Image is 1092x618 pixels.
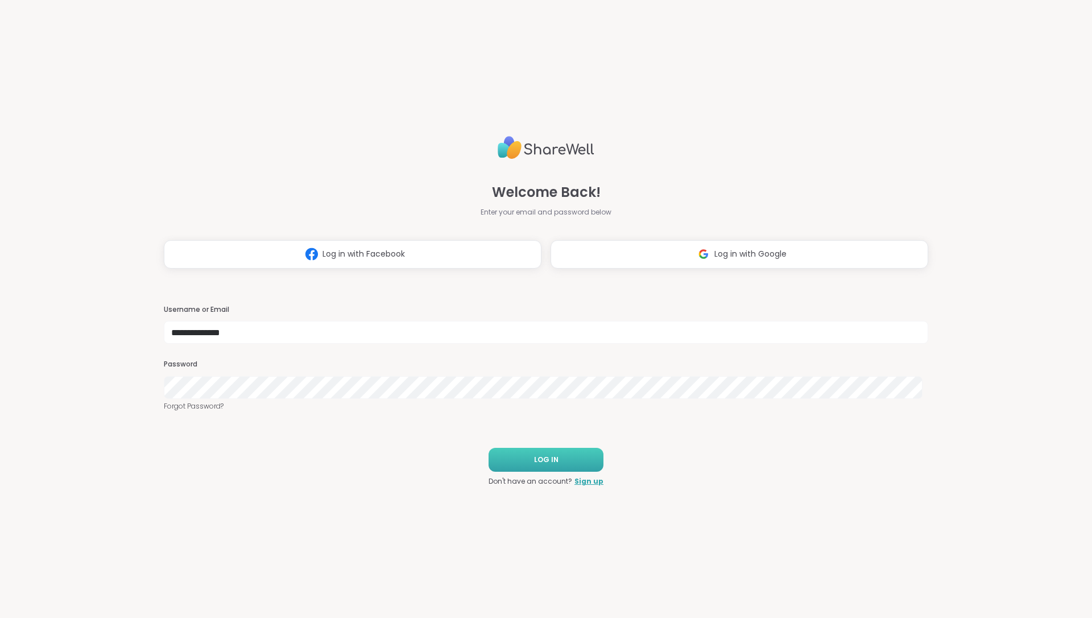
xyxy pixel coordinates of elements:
a: Forgot Password? [164,401,928,411]
span: LOG IN [534,455,559,465]
span: Enter your email and password below [481,207,611,217]
img: ShareWell Logomark [693,244,714,265]
a: Sign up [574,476,603,487]
span: Don't have an account? [489,476,572,487]
h3: Username or Email [164,305,928,315]
img: ShareWell Logomark [301,244,322,265]
img: ShareWell Logo [498,131,594,164]
h3: Password [164,360,928,369]
button: Log in with Google [551,240,928,269]
button: LOG IN [489,448,603,472]
span: Welcome Back! [492,182,601,203]
button: Log in with Facebook [164,240,541,269]
span: Log in with Google [714,248,787,260]
span: Log in with Facebook [322,248,405,260]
